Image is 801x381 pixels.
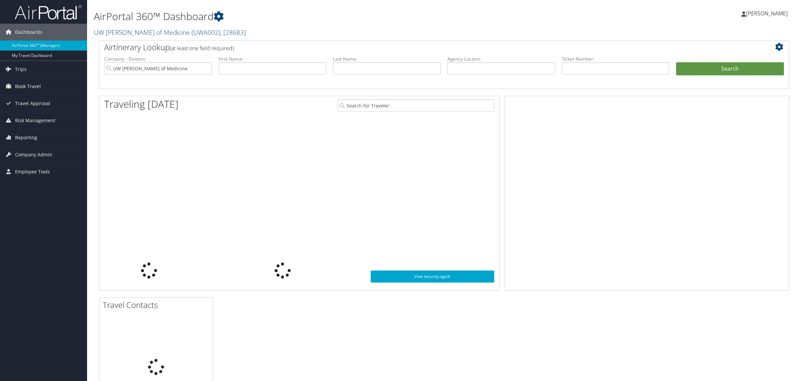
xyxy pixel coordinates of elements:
span: Trips [15,61,26,78]
span: ( UWA002 ) [192,28,220,37]
label: First Name: [219,56,326,62]
span: , [ 28683 ] [220,28,246,37]
label: Ticket Number: [562,56,670,62]
h2: Airtinerary Lookup [104,42,726,53]
span: Travel Approval [15,95,50,112]
span: (at least one field required) [170,45,234,52]
h1: Traveling [DATE] [104,97,178,111]
span: Risk Management [15,112,55,129]
span: Reporting [15,129,37,146]
h1: AirPortal 360™ Dashboard [94,9,561,23]
span: [PERSON_NAME] [746,10,788,17]
label: Agency Locator: [447,56,555,62]
label: Last Name: [333,56,441,62]
span: Company Admin [15,146,52,163]
a: UW [PERSON_NAME] of Medicine [94,28,246,37]
span: Dashboards [15,24,42,41]
img: airportal-logo.png [15,4,82,20]
span: Employee Tools [15,163,50,180]
a: View SecurityLogic® [371,271,494,283]
span: Book Travel [15,78,41,95]
input: Search for Traveler [338,99,494,112]
label: Company - Division: [104,56,212,62]
button: Search [676,62,784,76]
a: [PERSON_NAME] [741,3,794,23]
h2: Travel Contacts [103,299,213,311]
